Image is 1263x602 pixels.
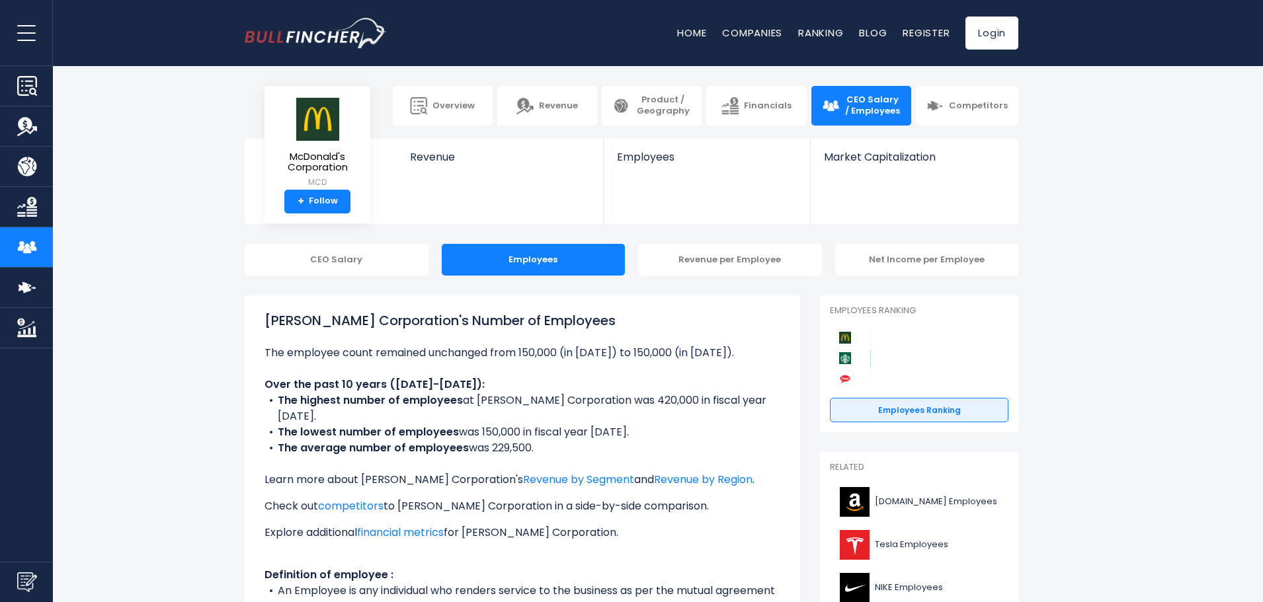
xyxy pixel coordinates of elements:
span: NIKE Employees [875,582,943,593]
b: The highest number of employees [278,393,463,408]
img: McDonald's Corporation competitors logo [836,329,854,346]
a: Competitors [916,86,1018,126]
a: Revenue by Region [654,472,753,487]
li: was 150,000 in fiscal year [DATE]. [265,424,780,440]
span: Competitors [949,100,1008,112]
a: CEO Salary / Employees [811,86,911,126]
span: Employees [617,151,796,163]
a: Employees Ranking [830,398,1008,423]
img: Yum! Brands competitors logo [836,371,854,388]
strong: + [298,196,304,207]
span: CEO Salary / Employees [844,94,901,117]
a: Ranking [798,26,843,40]
a: +Follow [284,190,350,213]
b: Definition of employee : [265,567,393,582]
img: TSLA logo [838,530,871,560]
a: Blog [859,26,887,40]
a: competitors [318,498,384,513]
a: Go to homepage [245,18,387,48]
a: McDonald's Corporation MCD [274,96,360,190]
div: Employees [442,244,626,276]
span: Tesla Employees [875,539,948,550]
b: Over the past 10 years ([DATE]-[DATE]): [265,377,485,392]
a: Home [677,26,706,40]
a: Register [903,26,950,40]
small: MCD [275,176,360,188]
a: Overview [393,86,493,126]
span: Revenue [539,100,578,112]
li: The employee count remained unchanged from 150,000 (in [DATE]) to 150,000 (in [DATE]). [265,345,780,361]
a: Companies [722,26,782,40]
a: Revenue [497,86,597,126]
span: Market Capitalization [824,151,1004,163]
span: Revenue [410,151,591,163]
img: AMZN logo [838,487,871,517]
p: Learn more about [PERSON_NAME] Corporation's and . [265,472,780,488]
a: Login [965,17,1018,50]
h1: [PERSON_NAME] Corporation's Number of Employees [265,311,780,330]
a: Tesla Employees [830,527,1008,563]
a: Financials [706,86,806,126]
a: Market Capitalization [811,139,1017,186]
p: Related [830,462,1008,473]
div: CEO Salary [245,244,428,276]
p: Check out to [PERSON_NAME] Corporation in a side-by-side comparison. [265,498,780,514]
span: Financials [744,100,792,112]
img: Starbucks Corporation competitors logo [836,350,854,367]
span: Product / Geography [635,94,691,117]
b: The lowest number of employees [278,424,459,439]
a: Employees [604,139,809,186]
a: Product / Geography [602,86,702,126]
p: Explore additional for [PERSON_NAME] Corporation. [265,525,780,541]
span: Overview [432,100,475,112]
span: McDonald's Corporation [275,151,360,173]
div: Revenue per Employee [638,244,822,276]
li: at [PERSON_NAME] Corporation was 420,000 in fiscal year [DATE]. [265,393,780,424]
a: Revenue [397,139,604,186]
a: Revenue by Segment [523,472,634,487]
div: Net Income per Employee [835,244,1019,276]
li: was 229,500. [265,440,780,456]
p: Employees Ranking [830,305,1008,317]
span: [DOMAIN_NAME] Employees [875,496,997,508]
img: bullfincher logo [245,18,387,48]
a: [DOMAIN_NAME] Employees [830,484,1008,520]
b: The average number of employees [278,440,469,455]
a: financial metrics [357,525,444,540]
